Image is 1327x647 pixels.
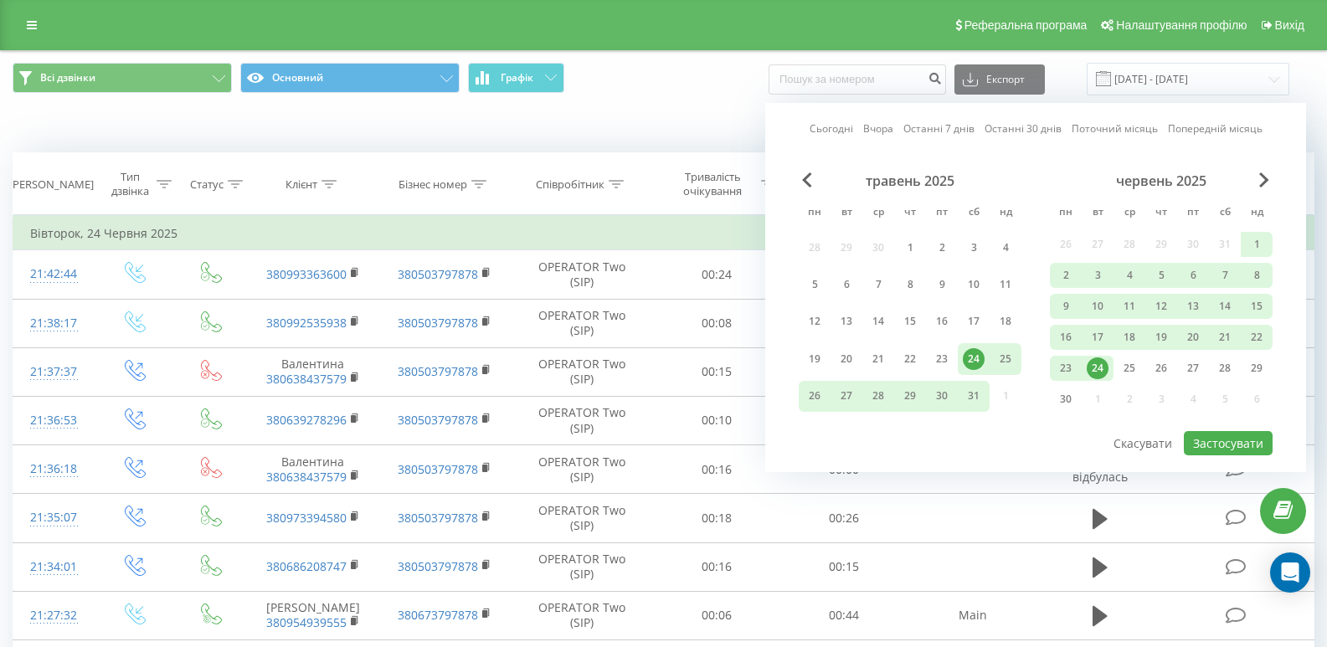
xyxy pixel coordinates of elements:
a: 380503797878 [398,315,478,331]
div: чт 12 черв 2025 р. [1145,294,1177,319]
div: пт 16 трав 2025 р. [926,306,958,337]
td: Main [907,591,1039,639]
div: 9 [931,274,953,295]
div: чт 8 трав 2025 р. [894,269,926,300]
button: Застосувати [1184,431,1273,455]
div: 21 [867,348,889,370]
div: 21:37:37 [30,356,78,388]
div: ср 18 черв 2025 р. [1114,325,1145,350]
span: Графік [501,72,533,84]
span: Налаштування профілю [1116,18,1247,32]
td: 00:15 [653,347,780,396]
td: Вівторок, 24 Червня 2025 [13,217,1314,250]
abbr: понеділок [802,201,827,226]
div: 23 [1055,357,1077,379]
div: нд 8 черв 2025 р. [1241,263,1273,288]
div: 21:42:44 [30,258,78,290]
div: 14 [867,311,889,332]
input: Пошук за номером [769,64,946,95]
abbr: вівторок [1085,201,1110,226]
div: 5 [804,274,826,295]
div: 15 [1246,295,1268,317]
div: сб 31 трав 2025 р. [958,381,990,412]
div: 3 [963,237,985,259]
div: 4 [1119,264,1140,286]
td: 00:44 [780,591,908,639]
span: Розмова не відбулась [1067,454,1133,485]
td: 00:16 [653,445,780,494]
div: 26 [804,385,826,407]
div: 11 [1119,295,1140,317]
a: Останні 7 днів [903,121,975,136]
div: 21:36:53 [30,404,78,437]
div: вт 27 трав 2025 р. [831,381,862,412]
a: Попередній місяць [1168,121,1263,136]
td: OPERATOR Two (SIP) [511,494,653,542]
div: Клієнт [285,177,317,192]
div: 21:34:01 [30,551,78,583]
a: 380954939555 [266,614,347,630]
div: Бізнес номер [399,177,467,192]
div: вт 20 трав 2025 р. [831,343,862,374]
div: пт 30 трав 2025 р. [926,381,958,412]
div: пн 5 трав 2025 р. [799,269,831,300]
abbr: п’ятниця [929,201,954,226]
abbr: субота [1212,201,1237,226]
div: 28 [1214,357,1236,379]
div: чт 1 трав 2025 р. [894,232,926,263]
div: чт 22 трав 2025 р. [894,343,926,374]
div: 17 [963,311,985,332]
button: Графік [468,63,564,93]
div: пт 6 черв 2025 р. [1177,263,1209,288]
td: OPERATOR Two (SIP) [511,250,653,299]
div: 9 [1055,295,1077,317]
div: 18 [1119,326,1140,348]
td: OPERATOR Two (SIP) [511,591,653,639]
a: 380503797878 [398,363,478,379]
div: чт 19 черв 2025 р. [1145,325,1177,350]
td: [PERSON_NAME] [247,591,379,639]
div: 16 [931,311,953,332]
div: 25 [1119,357,1140,379]
abbr: субота [961,201,986,226]
div: пн 12 трав 2025 р. [799,306,831,337]
a: Вчора [863,121,893,136]
div: нд 15 черв 2025 р. [1241,294,1273,319]
td: 00:06 [653,591,780,639]
button: Основний [240,63,460,93]
div: 25 [995,348,1016,370]
div: 19 [1150,326,1172,348]
abbr: вівторок [834,201,859,226]
div: пн 26 трав 2025 р. [799,381,831,412]
div: пт 2 трав 2025 р. [926,232,958,263]
div: ср 28 трав 2025 р. [862,381,894,412]
span: Вихід [1275,18,1304,32]
a: Сьогодні [810,121,853,136]
span: Previous Month [802,172,812,187]
div: чт 15 трав 2025 р. [894,306,926,337]
td: 00:26 [780,494,908,542]
td: Валентина [247,347,379,396]
div: вт 6 трав 2025 р. [831,269,862,300]
a: 380992535938 [266,315,347,331]
div: травень 2025 [799,172,1021,189]
td: OPERATOR Two (SIP) [511,299,653,347]
div: 22 [1246,326,1268,348]
div: пн 2 черв 2025 р. [1050,263,1082,288]
div: нд 4 трав 2025 р. [990,232,1021,263]
div: 18 [995,311,1016,332]
div: вт 24 черв 2025 р. [1082,356,1114,381]
div: 15 [899,311,921,332]
div: сб 21 черв 2025 р. [1209,325,1241,350]
div: 21:35:07 [30,501,78,534]
abbr: неділя [1244,201,1269,226]
div: пн 19 трав 2025 р. [799,343,831,374]
td: 00:15 [780,542,908,591]
div: 27 [1182,357,1204,379]
div: сб 3 трав 2025 р. [958,232,990,263]
div: 2 [1055,264,1077,286]
div: 8 [1246,264,1268,286]
div: сб 28 черв 2025 р. [1209,356,1241,381]
button: Експорт [954,64,1045,95]
div: пт 23 трав 2025 р. [926,343,958,374]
